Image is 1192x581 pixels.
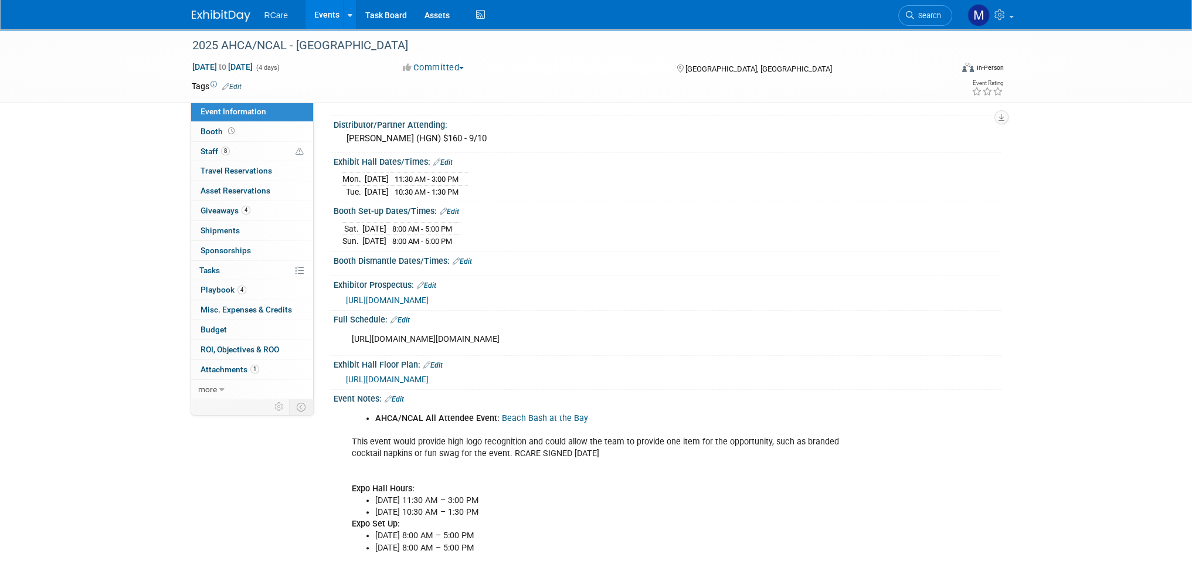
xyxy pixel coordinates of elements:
a: Travel Reservations [191,161,313,181]
a: Edit [385,395,404,403]
a: Shipments [191,221,313,240]
div: Exhibit Hall Dates/Times: [334,153,1001,168]
td: [DATE] [365,185,389,198]
span: 4 [242,206,250,215]
div: [PERSON_NAME] (HGN) $160 - 9/10 [342,130,992,148]
div: Event Notes: [334,390,1001,405]
span: [DATE] [DATE] [192,62,253,72]
a: Edit [222,83,242,91]
span: RCare [264,11,288,20]
button: Committed [399,62,468,74]
a: Misc. Expenses & Credits [191,300,313,320]
a: Edit [433,158,453,167]
td: [DATE] [362,222,386,235]
span: to [217,62,228,72]
td: Tue. [342,185,365,198]
td: Toggle Event Tabs [289,399,313,414]
a: Attachments1 [191,360,313,379]
div: Event Format [883,61,1004,79]
span: Travel Reservations [201,166,272,175]
img: Format-Inperson.png [962,63,974,72]
span: 4 [237,286,246,294]
div: In-Person [976,63,1003,72]
li: [DATE] 8:00 AM – 5:00 PM [375,542,865,554]
div: Booth Dismantle Dates/Times: [334,252,1001,267]
td: Sun. [342,235,362,247]
span: Staff [201,147,230,156]
span: Tasks [199,266,220,275]
a: [URL][DOMAIN_NAME] [346,295,429,305]
b: Expo Set Up: [352,519,400,529]
a: Edit [390,316,410,324]
a: more [191,380,313,399]
td: Sat. [342,222,362,235]
span: Event Information [201,107,266,116]
span: 8 [221,147,230,155]
span: 8:00 AM - 5:00 PM [392,237,452,246]
a: Staff8 [191,142,313,161]
a: Search [898,5,952,26]
span: Booth not reserved yet [226,127,237,135]
img: ExhibitDay [192,10,250,22]
div: Event Rating [971,80,1003,86]
li: [DATE] 8:00 AM – 5:00 PM [375,530,865,542]
span: [GEOGRAPHIC_DATA], [GEOGRAPHIC_DATA] [685,64,832,73]
div: Full Schedule: [334,311,1001,326]
span: Misc. Expenses & Credits [201,305,292,314]
span: Budget [201,325,227,334]
a: Tasks [191,261,313,280]
div: Exhibit Hall Floor Plan: [334,356,1001,371]
span: 1 [250,365,259,373]
a: Sponsorships [191,241,313,260]
span: Booth [201,127,237,136]
span: Attachments [201,365,259,374]
span: ROI, Objectives & ROO [201,345,279,354]
a: Beach Bash at the Bay [502,413,588,423]
a: Giveaways4 [191,201,313,220]
div: Distributor/Partner Attending: [334,116,1001,131]
a: Event Information [191,102,313,121]
a: Asset Reservations [191,181,313,201]
td: Personalize Event Tab Strip [269,399,290,414]
a: Playbook4 [191,280,313,300]
b: Expo Hall Hours: [352,484,415,494]
span: Sponsorships [201,246,251,255]
span: Giveaways [201,206,250,215]
span: 11:30 AM - 3:00 PM [395,175,459,184]
a: Budget [191,320,313,339]
span: Playbook [201,285,246,294]
div: [URL][DOMAIN_NAME][DOMAIN_NAME] [344,328,872,351]
a: Edit [417,281,436,290]
td: [DATE] [365,173,389,186]
li: [DATE] 10:30 AM – 1:30 PM [375,507,865,518]
a: Edit [440,208,459,216]
span: (4 days) [255,64,280,72]
a: Edit [423,361,443,369]
span: 8:00 AM - 5:00 PM [392,225,452,233]
a: Edit [453,257,472,266]
div: Exhibitor Prospectus: [334,276,1001,291]
li: [DATE] 11:30 AM – 3:00 PM [375,495,865,507]
img: Mike Andolina [967,4,990,26]
span: Search [914,11,941,20]
span: Shipments [201,226,240,235]
td: Tags [192,80,242,92]
b: AHCA/NCAL All Attendee Event: [375,413,500,423]
span: Asset Reservations [201,186,270,195]
td: [DATE] [362,235,386,247]
a: [URL][DOMAIN_NAME] [346,375,429,384]
span: more [198,385,217,394]
div: 2025 AHCA/NCAL - [GEOGRAPHIC_DATA] [188,35,935,56]
td: Mon. [342,173,365,186]
div: Booth Set-up Dates/Times: [334,202,1001,218]
span: Potential Scheduling Conflict -- at least one attendee is tagged in another overlapping event. [296,147,304,157]
a: ROI, Objectives & ROO [191,340,313,359]
a: Booth [191,122,313,141]
span: 10:30 AM - 1:30 PM [395,188,459,196]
